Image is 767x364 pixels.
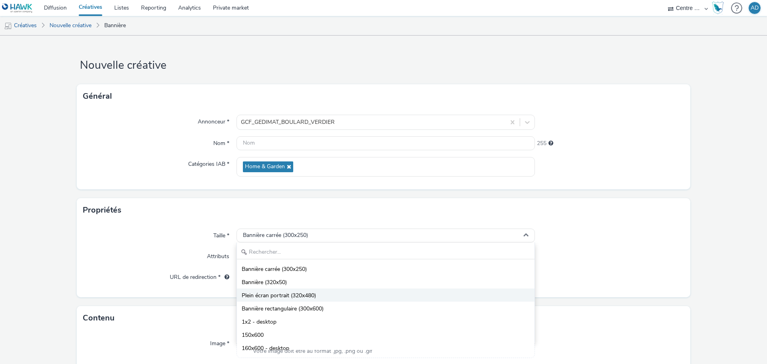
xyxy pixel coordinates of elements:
[204,249,232,261] label: Attributs
[751,2,759,14] div: AD
[100,16,130,35] a: Bannière
[221,273,229,281] div: L'URL de redirection sera utilisée comme URL de validation avec certains SSP et ce sera l'URL de ...
[210,136,232,147] label: Nom *
[207,336,232,348] label: Image *
[243,232,308,239] span: Bannière carrée (300x250)
[253,347,372,355] span: Votre image doit être au format .jpg, .png ou .gif
[167,270,232,281] label: URL de redirection *
[195,115,232,126] label: Annonceur *
[242,278,287,286] span: Bannière (320x50)
[242,331,264,339] span: 150x600
[236,136,535,150] input: Nom
[242,292,316,300] span: Plein écran portrait (320x480)
[77,58,690,73] h1: Nouvelle créative
[210,229,232,240] label: Taille *
[2,3,33,13] img: undefined Logo
[83,312,115,324] h3: Contenu
[46,16,95,35] a: Nouvelle créative
[4,22,12,30] img: mobile
[242,305,324,313] span: Bannière rectangulaire (300x600)
[242,318,276,326] span: 1x2 - desktop
[712,2,727,14] a: Hawk Academy
[242,344,289,352] span: 160x600 - desktop
[245,163,285,170] span: Home & Garden
[242,265,307,273] span: Bannière carrée (300x250)
[537,139,546,147] span: 255
[83,90,112,102] h3: Général
[185,157,232,168] label: Catégories IAB *
[237,245,535,259] input: Rechercher...
[712,2,724,14] img: Hawk Academy
[83,204,121,216] h3: Propriétés
[548,139,553,147] div: 255 caractères maximum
